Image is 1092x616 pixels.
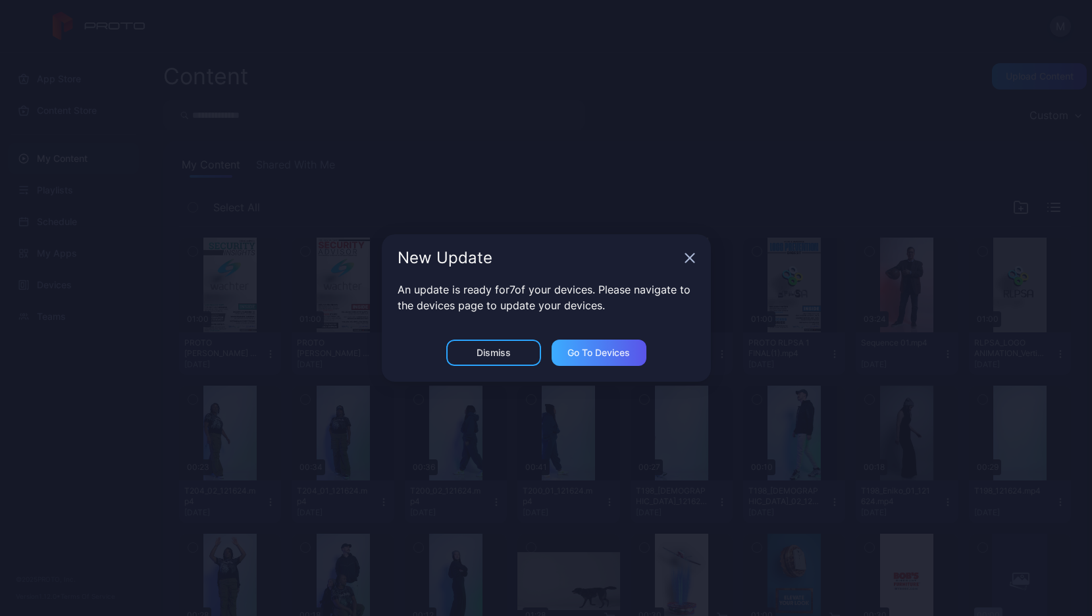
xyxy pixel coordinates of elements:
p: An update is ready for 7 of your devices. Please navigate to the devices page to update your devi... [398,282,695,313]
div: Go to devices [567,347,630,358]
div: Dismiss [477,347,511,358]
button: Dismiss [446,340,541,366]
button: Go to devices [552,340,646,366]
div: New Update [398,250,679,266]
